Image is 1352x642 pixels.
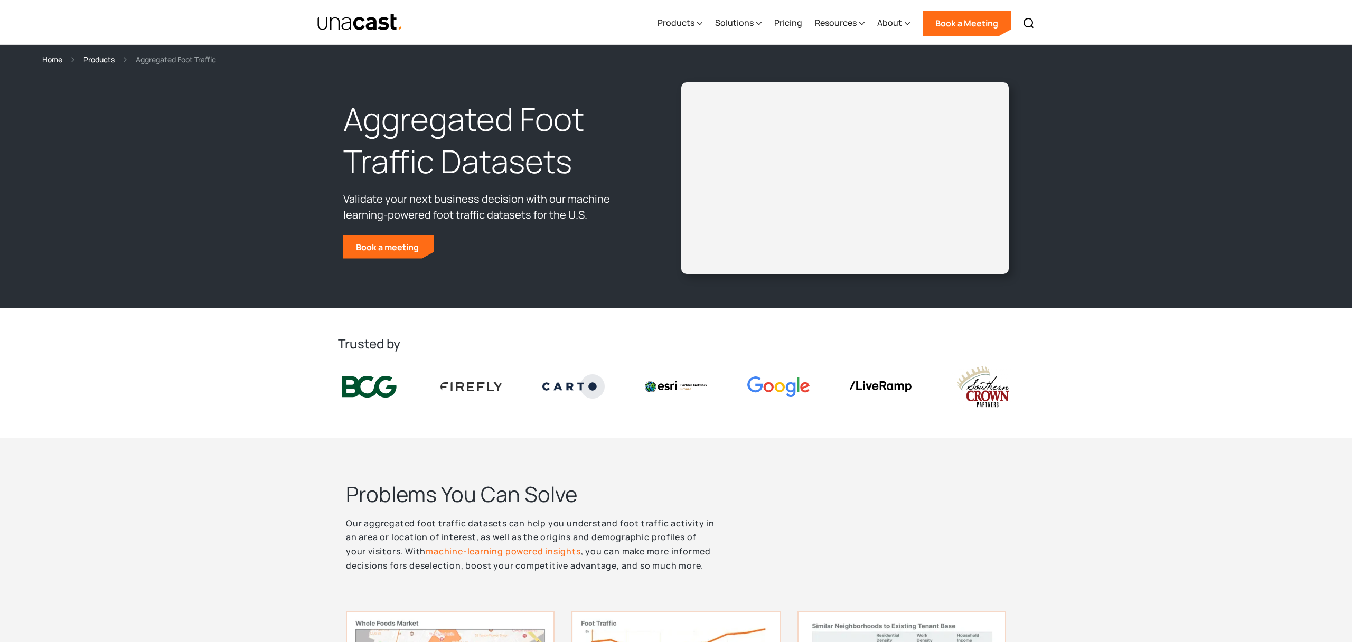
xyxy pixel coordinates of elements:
[1022,17,1035,30] img: Search icon
[343,235,434,259] a: Book a meeting
[952,365,1014,409] img: southern crown logo
[346,516,718,573] p: Our aggregated foot traffic datasets can help you understand foot traffic activity in an area or ...
[338,335,1014,352] h2: Trusted by
[877,2,910,45] div: About
[815,2,865,45] div: Resources
[877,16,902,29] div: About
[343,98,642,183] h1: Aggregated Foot Traffic Datasets
[440,382,503,391] img: Firefly Advertising logo
[136,53,216,65] div: Aggregated Foot Traffic
[83,53,115,65] a: Products
[658,16,694,29] div: Products
[923,11,1011,36] a: Book a Meeting
[426,545,580,557] a: machine-learning powered insights
[317,13,403,32] img: Unacast text logo
[343,191,642,223] p: Validate your next business decision with our machine learning-powered foot traffic datasets for ...
[338,374,400,400] img: BCG logo
[346,480,1006,508] h2: Problems You Can Solve
[542,374,605,399] img: Carto logo
[715,2,762,45] div: Solutions
[849,381,912,392] img: liveramp logo
[645,381,707,392] img: Esri logo
[815,16,857,29] div: Resources
[747,376,810,397] img: Google logo
[774,2,802,45] a: Pricing
[658,2,702,45] div: Products
[715,16,754,29] div: Solutions
[317,13,403,32] a: home
[42,53,62,65] a: Home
